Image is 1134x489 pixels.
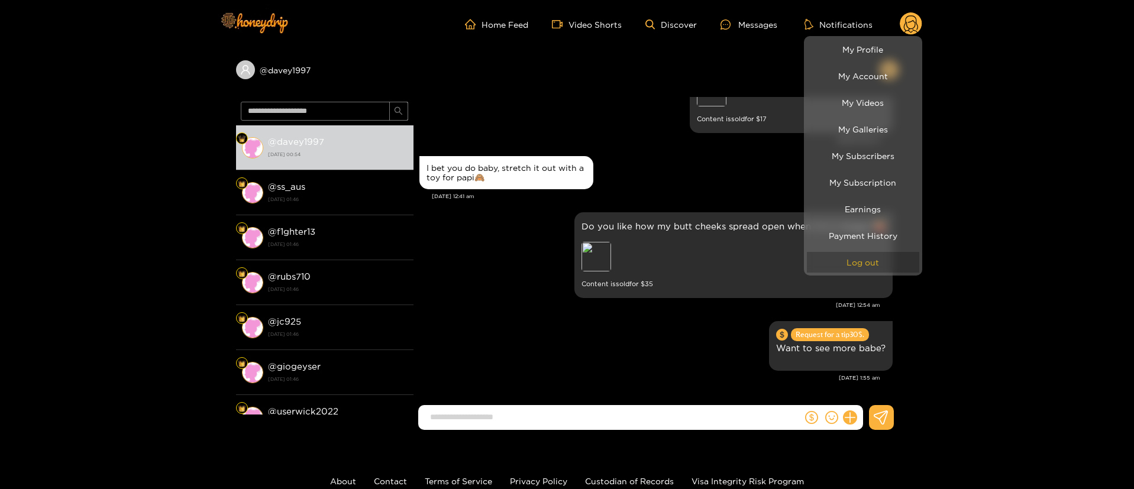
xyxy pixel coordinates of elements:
a: My Subscribers [807,145,919,166]
button: Log out [807,252,919,273]
a: My Galleries [807,119,919,140]
a: My Videos [807,92,919,113]
a: Earnings [807,199,919,219]
a: My Profile [807,39,919,60]
a: My Account [807,66,919,86]
a: Payment History [807,225,919,246]
a: My Subscription [807,172,919,193]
